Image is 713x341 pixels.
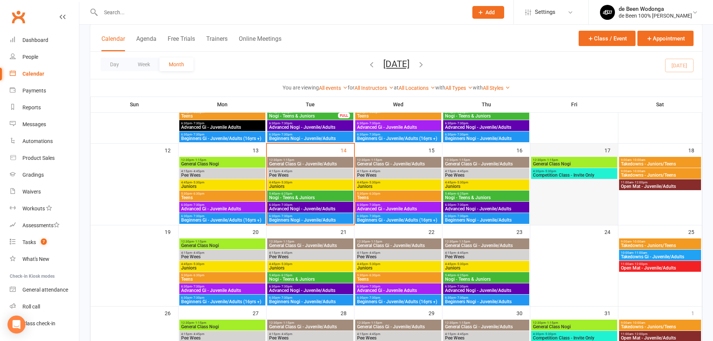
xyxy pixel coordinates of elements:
span: Juniors [357,184,440,189]
th: Wed [354,97,442,112]
span: 6:30pm [181,133,264,136]
span: 12:30pm [269,158,352,162]
span: - 1:15pm [194,158,206,162]
span: 12:30pm [357,240,440,243]
a: All Styles [483,85,510,91]
button: Calendar [101,35,125,51]
a: Gradings [10,167,79,183]
div: 16 [517,144,530,156]
span: - 6:25pm [280,192,292,195]
span: 6:30pm [181,214,264,218]
span: Takedowns Gi - Juvenile/Adults [621,255,700,259]
div: Waivers [22,189,41,195]
span: - 5:30pm [192,181,204,184]
span: - 11:00am [633,251,647,255]
span: 5:40pm [445,192,528,195]
span: Nogi - Teens & Juniors [445,277,528,281]
span: 12:30pm [181,158,264,162]
span: - 5:30pm [368,262,380,266]
span: - 10:00am [631,170,645,173]
span: - 4:45pm [192,170,204,173]
span: Juniors [181,266,264,270]
span: - 7:30pm [280,285,292,288]
span: 12:30pm [445,240,528,243]
span: 5:30pm [181,274,264,277]
span: Beginners Nogi - Juvenile/Adults [445,299,528,304]
span: - 6:30pm [368,192,380,195]
span: 6:30pm [445,133,528,136]
span: 6:30pm [357,203,440,207]
span: Beginners Nogi - Juvenile/Adults [269,218,352,222]
div: 26 [165,307,178,319]
span: Add [485,9,495,15]
span: - 1:15pm [282,158,294,162]
span: - 7:30pm [456,296,468,299]
a: What's New [10,251,79,268]
span: 5:30pm [357,274,440,277]
a: Messages [10,116,79,133]
strong: with [435,85,445,91]
a: People [10,49,79,66]
span: 5:30pm [181,192,264,195]
span: 6:30pm [445,285,528,288]
span: Juniors [181,184,264,189]
span: 6:30pm [357,214,440,218]
span: 4:15pm [181,170,264,173]
div: de Been Wodonga [619,6,692,12]
span: 12:30pm [357,158,440,162]
div: 12 [165,144,178,156]
span: 4:15pm [357,170,440,173]
strong: You are viewing [283,85,319,91]
span: - 5:30pm [544,170,556,173]
span: 12:30pm [269,240,352,243]
span: 6:30pm [445,122,528,125]
span: 10:00am [621,251,700,255]
span: Pee Wees [357,255,440,259]
span: Pee Wees [357,173,440,177]
div: 15 [429,144,442,156]
span: - 4:45pm [456,170,468,173]
span: - 12:00pm [633,181,648,184]
span: Takedowns - Juniors/Teens [621,243,700,248]
span: Beginners Gi - Juvenile/Adults (16yrs +) [181,299,264,304]
span: - 7:30pm [280,122,292,125]
span: 12:30pm [357,321,440,325]
span: 4:15pm [269,251,352,255]
span: - 5:30pm [368,181,380,184]
span: General Class Gi - Juvenile/Adults [357,243,440,248]
a: Payments [10,82,79,99]
span: Nogi - Teens & Juniors [269,114,338,118]
a: General attendance kiosk mode [10,281,79,298]
div: Workouts [22,205,45,211]
span: - 10:00am [631,240,645,243]
span: 6:30pm [181,203,264,207]
strong: for [348,85,354,91]
span: 4:30pm [533,170,616,173]
span: 12:30pm [445,158,528,162]
span: - 7:30pm [280,296,292,299]
div: 30 [517,307,530,319]
a: All Instructors [354,85,394,91]
span: 6:30pm [357,285,440,288]
strong: at [394,85,399,91]
span: General Class Nogi [533,162,616,166]
span: - 7:30pm [368,285,380,288]
span: Nogi - Teens & Juniors [269,195,352,200]
span: - 4:45pm [280,251,292,255]
span: Open Mat - Juvenile/Adults [621,266,700,270]
span: General Class Gi - Juvenile/Adults [269,162,352,166]
span: - 1:15pm [370,158,382,162]
span: Juniors [445,184,528,189]
div: Messages [22,121,46,127]
span: Teens [181,195,264,200]
div: Payments [22,88,46,94]
span: 4:45pm [445,181,528,184]
span: - 1:15pm [458,240,470,243]
div: Automations [22,138,53,144]
a: Product Sales [10,150,79,167]
span: - 1:15pm [370,240,382,243]
span: - 1:15pm [370,321,382,325]
span: 4:15pm [181,251,264,255]
div: Roll call [22,304,40,310]
div: FULL [338,113,350,118]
